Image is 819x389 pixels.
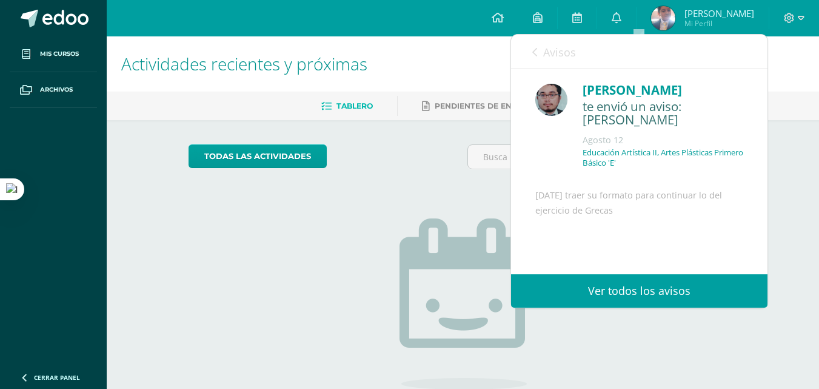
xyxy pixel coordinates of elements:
div: [PERSON_NAME] [583,81,743,100]
p: Educación Artística II, Artes Plásticas Primero Básico 'E' [583,147,743,168]
span: Cerrar panel [34,373,80,382]
span: Mis cursos [40,49,79,59]
a: todas las Actividades [189,144,327,168]
img: 5fac68162d5e1b6fbd390a6ac50e103d.png [535,84,567,116]
div: te envió un aviso: Aviso [583,100,743,128]
span: Tablero [336,101,373,110]
span: Archivos [40,85,73,95]
a: Tablero [321,96,373,116]
span: [PERSON_NAME] [684,7,754,19]
div: Agosto 12 [583,134,743,146]
input: Busca una actividad próxima aquí... [468,145,737,169]
span: Mi Perfil [684,18,754,29]
a: Ver todos los avisos [511,274,767,308]
span: Actividades recientes y próximas [121,52,367,75]
div: [DATE] traer su formato para continuar lo del ejercicio de Grecas [535,188,743,307]
a: Archivos [10,72,97,108]
span: Avisos [543,45,576,59]
img: 5c1d6e0b6d51fe301902b7293f394704.png [651,6,675,30]
span: Pendientes de entrega [435,101,538,110]
a: Pendientes de entrega [422,96,538,116]
a: Mis cursos [10,36,97,72]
